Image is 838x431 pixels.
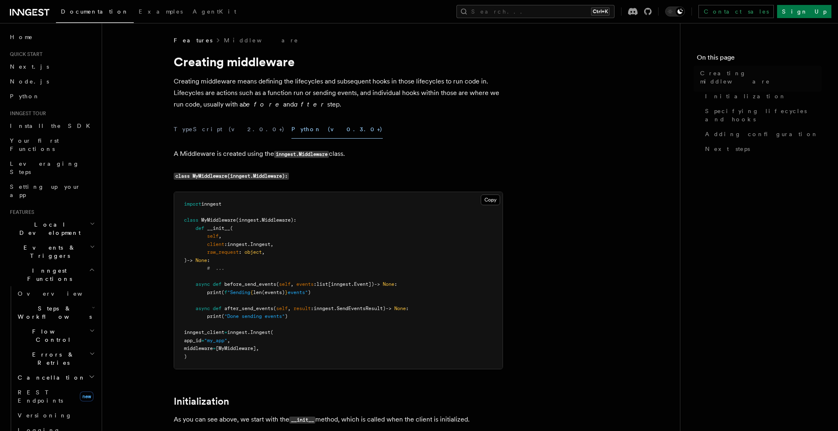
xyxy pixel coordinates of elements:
[285,313,288,319] span: )
[250,329,270,335] span: Inngest
[10,78,49,85] span: Node.js
[224,241,227,247] span: :
[291,217,296,223] span: ):
[201,338,204,343] span: =
[227,338,230,343] span: ,
[7,59,97,74] a: Next.js
[262,217,291,223] span: Middleware
[227,329,247,335] span: inngest
[10,183,81,198] span: Setting up your app
[213,345,216,351] span: =
[273,306,276,311] span: (
[314,306,334,311] span: inngest
[371,281,374,287] span: )
[10,123,95,129] span: Install the SDK
[7,118,97,133] a: Install the SDK
[184,329,224,335] span: inngest_client
[247,241,250,247] span: .
[7,217,97,240] button: Local Development
[196,257,207,263] span: None
[10,93,40,100] span: Python
[7,209,34,215] span: Features
[289,417,315,424] code: __init__
[285,290,288,295] span: }
[216,345,259,351] span: [MyMiddleware],
[7,89,97,104] a: Python
[481,195,500,205] button: Copy
[700,69,822,86] span: Creating middleware
[80,392,93,401] span: new
[14,370,97,385] button: Cancellation
[7,110,46,117] span: Inngest tour
[56,2,134,23] a: Documentation
[207,241,224,247] span: client
[139,8,183,15] span: Examples
[174,414,503,426] p: As you can see above, we start with the method, which is called when the client is initialized.
[236,217,239,223] span: (
[174,120,285,139] button: TypeScript (v2.0.0+)
[7,220,90,237] span: Local Development
[276,306,288,311] span: self
[351,281,354,287] span: .
[174,76,503,110] p: Creating middleware means defining the lifecycles and subsequent hooks in those lifecycles to run...
[10,63,49,70] span: Next.js
[7,263,97,286] button: Inngest Functions
[207,225,230,231] span: __init__
[230,225,233,231] span: (
[14,304,92,321] span: Steps & Workflows
[10,160,79,175] span: Leveraging Steps
[7,179,97,202] a: Setting up your app
[213,281,221,287] span: def
[18,389,63,404] span: REST Endpoints
[187,257,193,263] span: ->
[7,74,97,89] a: Node.js
[18,412,72,419] span: Versioning
[224,36,299,44] a: Middleware
[14,286,97,301] a: Overview
[270,329,273,335] span: (
[383,281,394,287] span: None
[227,290,250,295] span: "Sending
[184,345,213,351] span: middleware
[227,241,247,247] span: inngest
[406,306,409,311] span: :
[7,156,97,179] a: Leveraging Steps
[7,266,89,283] span: Inngest Functions
[702,127,822,141] a: Adding configuration
[698,5,774,18] a: Contact sales
[705,92,786,100] span: Initialization
[317,281,328,287] span: list
[7,51,42,58] span: Quick start
[288,306,291,311] span: ,
[174,36,212,44] span: Features
[174,148,503,160] p: A Middleware is created using the class.
[184,201,201,207] span: import
[314,281,317,287] span: :
[134,2,188,22] a: Examples
[14,324,97,347] button: Flow Control
[207,313,221,319] span: print
[7,30,97,44] a: Home
[224,313,285,319] span: "Done sending events"
[293,306,311,311] span: result
[705,107,822,123] span: Specifying lifecycles and hooks
[276,281,279,287] span: (
[221,313,224,319] span: (
[296,281,314,287] span: events
[244,249,262,255] span: object
[7,133,97,156] a: Your first Functions
[224,306,273,311] span: after_send_events
[243,100,283,108] em: before
[224,290,227,295] span: f
[184,217,198,223] span: class
[204,338,227,343] span: "my_app"
[456,5,615,18] button: Search...Ctrl+K
[14,350,89,367] span: Errors & Retries
[308,290,311,295] span: )
[259,217,262,223] span: .
[294,100,327,108] em: after
[253,290,262,295] span: len
[201,217,236,223] span: MyMiddleware
[221,290,224,295] span: (
[10,137,59,152] span: Your first Functions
